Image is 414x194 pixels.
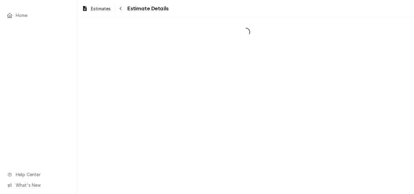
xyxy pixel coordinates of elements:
[79,4,113,14] a: Estimates
[125,5,169,13] span: Estimate Details
[4,169,74,179] a: Go to Help Center
[16,12,71,18] span: Home
[16,171,70,178] span: Help Center
[16,182,70,188] span: What's New
[91,5,111,12] span: Estimates
[78,26,414,38] span: Loading...
[4,180,74,190] a: Go to What's New
[116,4,125,13] button: Navigate back
[4,10,74,20] a: Home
